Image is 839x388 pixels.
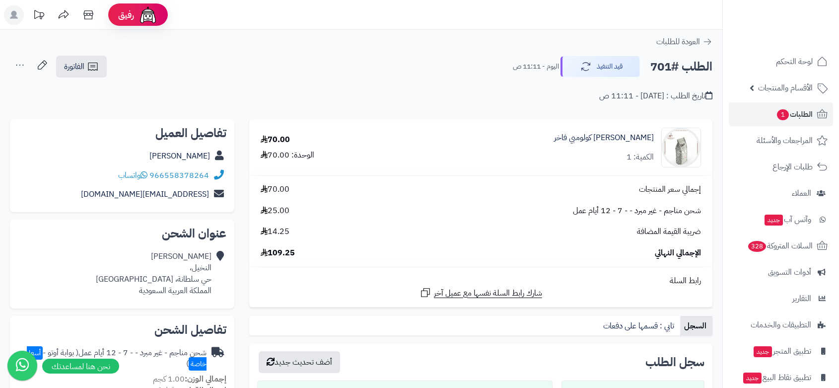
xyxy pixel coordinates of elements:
span: السلات المتروكة [747,239,813,253]
span: شحن مناجم - غير مبرد - - 7 - 12 أيام عمل [573,205,701,217]
span: رفيق [118,9,134,21]
span: وآتس آب [764,213,811,227]
span: إجمالي سعر المنتجات [639,184,701,195]
span: تطبيق المتجر [753,344,811,358]
div: رابط السلة [253,275,708,287]
span: العودة للطلبات [656,36,700,48]
span: المراجعات والأسئلة [757,134,813,148]
span: لوحة التحكم [776,55,813,69]
a: طلبات الإرجاع [729,155,833,179]
a: لوحة التحكم [729,50,833,74]
a: الطلبات1 [729,102,833,126]
span: الفاتورة [64,61,84,73]
a: الفاتورة [56,56,107,78]
a: العودة للطلبات [656,36,712,48]
div: شحن مناجم - غير مبرد - - 7 - 12 أيام عمل [18,347,207,370]
span: ( بوابة أوتو - ) [27,347,207,370]
strong: إجمالي الوزن: [185,373,226,385]
span: 14.25 [261,226,289,237]
div: الوحدة: 70.00 [261,150,314,161]
a: السلات المتروكة328 [729,234,833,258]
span: 25.00 [261,205,289,217]
span: شارك رابط السلة نفسها مع عميل آخر [434,288,542,299]
a: واتساب [118,169,147,181]
a: 966558378264 [149,169,209,181]
div: 70.00 [261,134,290,146]
span: أدوات التسويق [768,265,811,279]
span: الطلبات [776,107,813,121]
h2: الطلب #701 [650,57,712,77]
div: [PERSON_NAME] النخيل، حي سلطانة، [GEOGRAPHIC_DATA] المملكة العربية السعودية [96,251,211,296]
span: طلبات الإرجاع [772,160,813,174]
small: اليوم - 11:11 ص [513,62,559,72]
span: ضريبة القيمة المضافة [637,226,701,237]
span: الأقسام والمنتجات [758,81,813,95]
h2: تفاصيل العميل [18,127,226,139]
a: التطبيقات والخدمات [729,313,833,337]
a: تابي : قسمها على دفعات [599,316,680,336]
a: [PERSON_NAME] [149,150,210,162]
span: جديد [754,346,772,357]
a: المراجعات والأسئلة [729,129,833,153]
span: 1 [777,109,789,120]
a: العملاء [729,181,833,205]
span: 328 [748,241,766,252]
span: التطبيقات والخدمات [751,318,811,332]
span: العملاء [792,186,811,200]
span: التقارير [792,292,811,306]
div: تاريخ الطلب : [DATE] - 11:11 ص [599,90,712,102]
span: أسعار خاصة [27,346,207,371]
img: ai-face.png [138,5,158,25]
span: 70.00 [261,184,289,195]
a: تطبيق المتجرجديد [729,339,833,363]
h3: سجل الطلب [645,356,704,368]
h2: تفاصيل الشحن [18,324,226,336]
a: وآتس آبجديد [729,208,833,232]
a: [EMAIL_ADDRESS][DOMAIN_NAME] [81,188,209,200]
a: شارك رابط السلة نفسها مع عميل آخر [419,287,542,299]
h2: عنوان الشحن [18,228,226,239]
a: التقارير [729,287,833,310]
a: [PERSON_NAME] كولومبي فاخر [554,132,654,144]
span: تطبيق نقاط البيع [742,371,811,385]
img: 1704971680-%D8%AD%D8%A8-%D8%A7%D8%B3%D8%A8%D8%B1%D9%8A%D8%B3%D9%88-1-%D9%83--%D8%A8%D8%B1%D9%8A%D... [662,128,700,167]
span: 109.25 [261,247,295,259]
button: قيد التنفيذ [560,56,640,77]
div: الكمية: 1 [627,152,654,163]
button: أضف تحديث جديد [259,351,340,373]
a: أدوات التسويق [729,260,833,284]
span: الإجمالي النهائي [655,247,701,259]
small: 1.00 كجم [153,373,226,385]
span: جديد [743,373,762,384]
a: تحديثات المنصة [26,5,51,27]
a: السجل [680,316,712,336]
span: جديد [765,215,783,226]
